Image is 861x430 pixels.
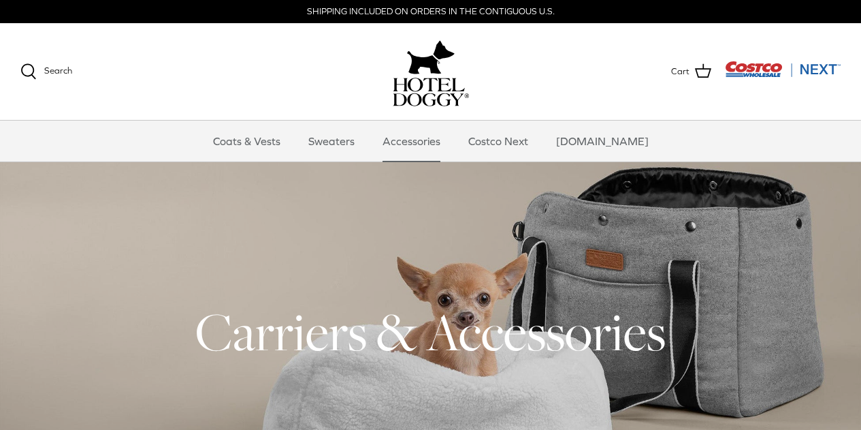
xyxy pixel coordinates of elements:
[544,121,661,162] a: [DOMAIN_NAME]
[201,121,293,162] a: Coats & Vests
[671,63,711,80] a: Cart
[725,70,841,80] a: Visit Costco Next
[44,65,72,76] span: Search
[393,78,469,106] img: hoteldoggycom
[393,37,469,106] a: hoteldoggy.com hoteldoggycom
[407,37,455,78] img: hoteldoggy.com
[370,121,453,162] a: Accessories
[725,61,841,78] img: Costco Next
[20,298,841,365] h1: Carriers & Accessories
[20,63,72,80] a: Search
[671,65,689,79] span: Cart
[296,121,367,162] a: Sweaters
[456,121,540,162] a: Costco Next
